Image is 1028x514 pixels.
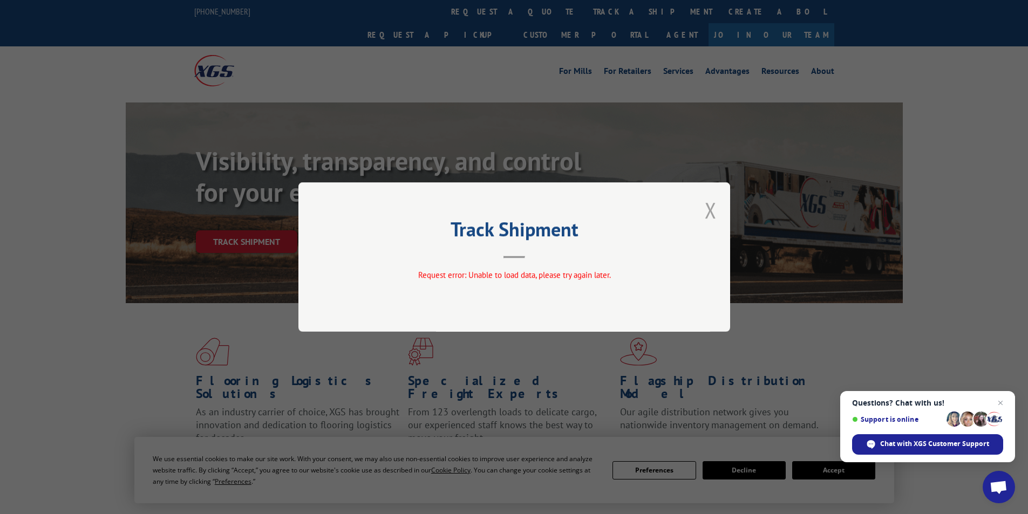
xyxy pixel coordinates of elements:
[983,471,1015,503] div: Open chat
[852,415,943,423] span: Support is online
[852,434,1003,455] div: Chat with XGS Customer Support
[705,196,717,224] button: Close modal
[994,396,1007,409] span: Close chat
[880,439,989,449] span: Chat with XGS Customer Support
[852,399,1003,407] span: Questions? Chat with us!
[418,270,610,280] span: Request error: Unable to load data, please try again later.
[352,222,676,242] h2: Track Shipment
